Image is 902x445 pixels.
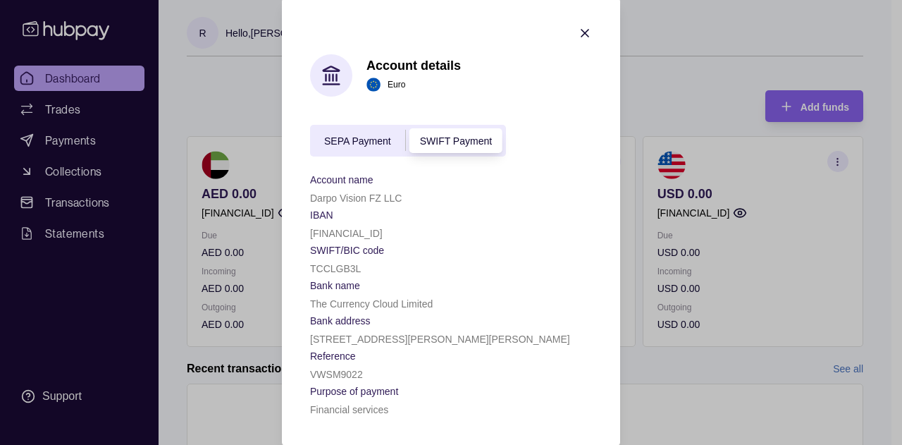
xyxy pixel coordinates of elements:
p: IBAN [310,209,333,221]
p: Bank name [310,280,360,291]
h1: Account details [366,59,461,74]
p: SWIFT/BIC code [310,245,384,256]
span: SWIFT Payment [420,136,492,147]
p: Reference [310,350,356,362]
img: eu [366,78,381,92]
p: TCCLGB3L [310,263,361,274]
p: Financial services [310,404,388,415]
p: Euro [388,78,405,93]
p: The Currency Cloud Limited [310,298,433,310]
p: Purpose of payment [310,386,398,397]
p: Bank address [310,315,371,327]
p: [FINANCIAL_ID] [310,228,383,239]
p: [STREET_ADDRESS][PERSON_NAME][PERSON_NAME] [310,334,570,345]
span: SEPA Payment [324,136,391,147]
p: VWSM9022 [310,369,363,380]
div: accountIndex [310,125,506,157]
p: Account name [310,174,373,185]
p: Darpo Vision FZ LLC [310,193,402,204]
